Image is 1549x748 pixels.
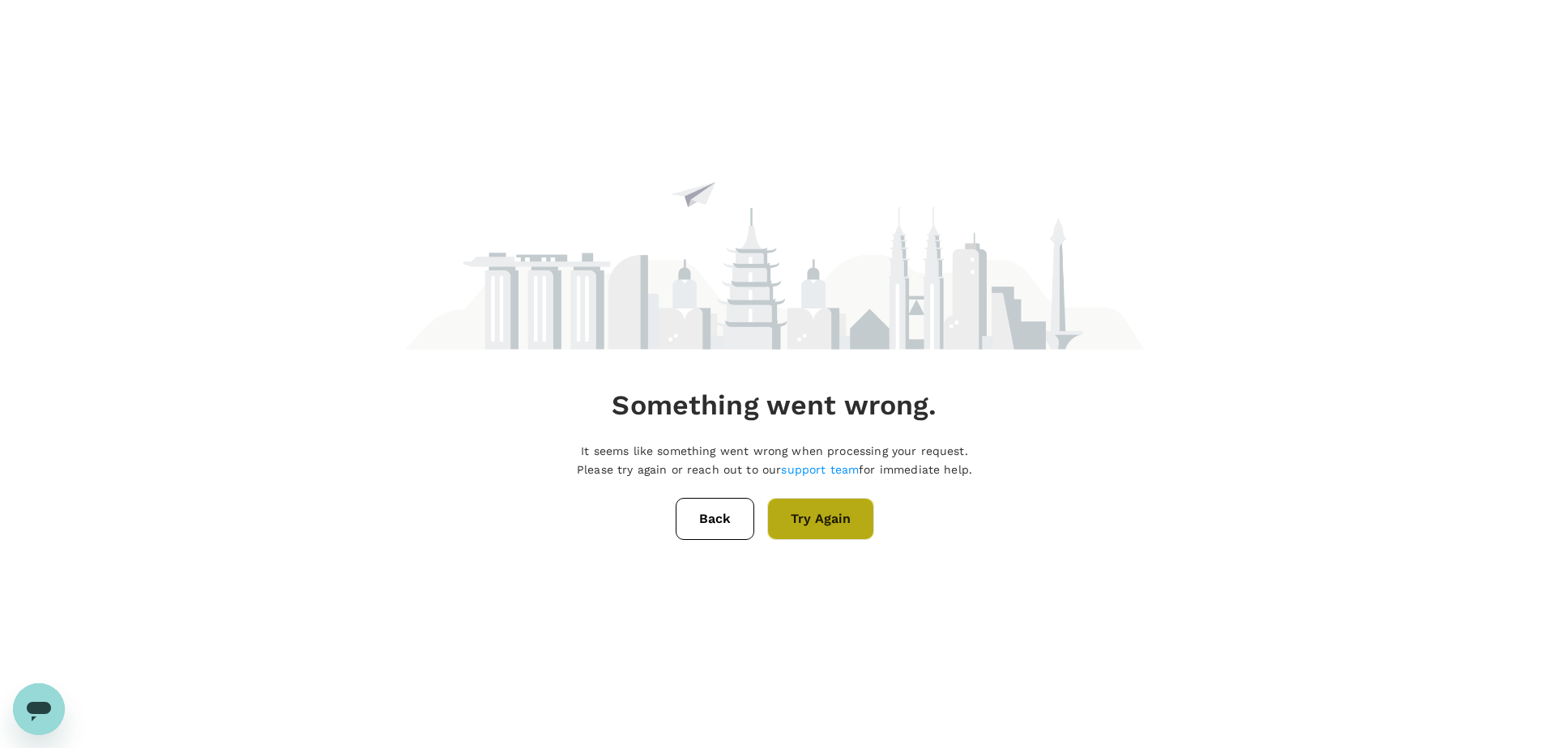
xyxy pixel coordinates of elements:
[767,498,874,540] button: Try Again
[676,498,754,540] button: Back
[781,463,859,476] a: support team
[577,442,972,478] p: It seems like something went wrong when processing your request. Please try again or reach out to...
[13,683,65,735] iframe: Button to launch messaging window
[612,389,937,423] h4: Something went wrong.
[405,110,1144,350] img: maintenance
